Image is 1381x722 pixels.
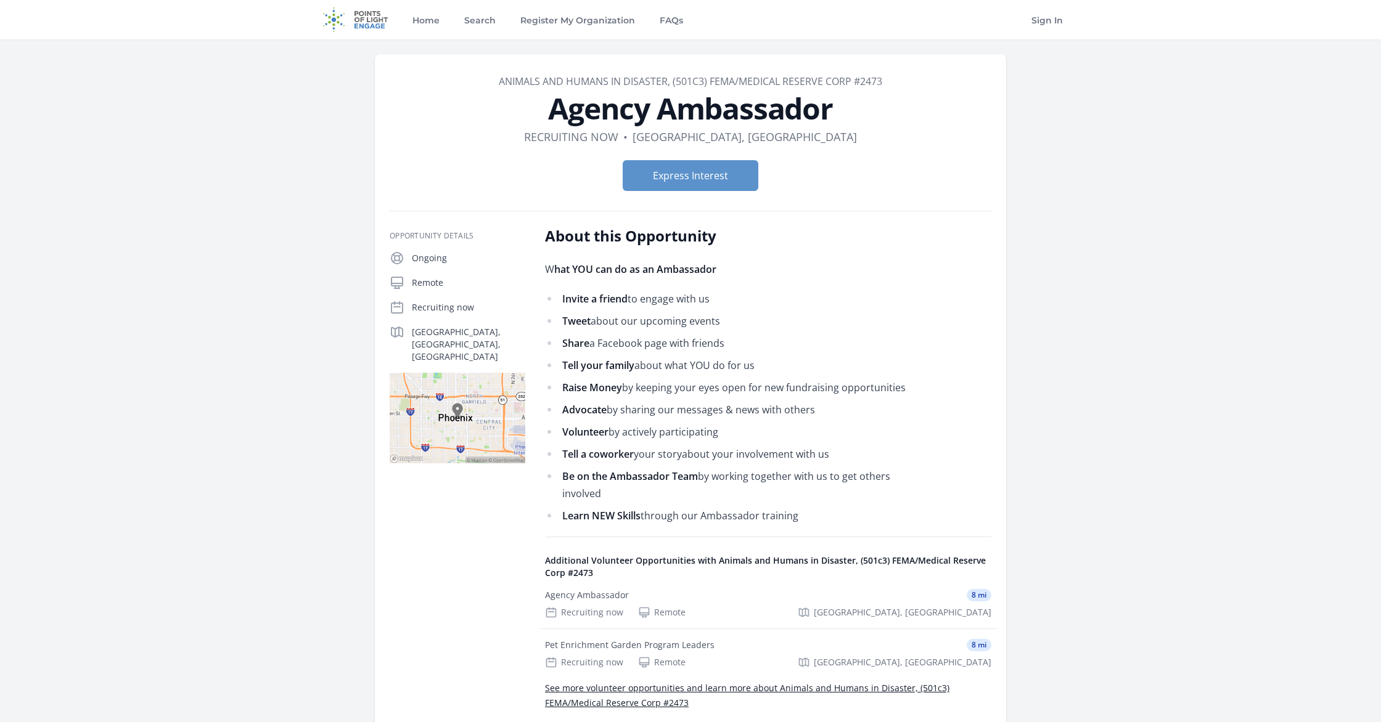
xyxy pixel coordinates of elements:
[545,554,991,579] h4: Additional Volunteer Opportunities with Animals and Humans in Disaster, (501c3) FEMA/Medical Rese...
[545,335,906,352] li: a Facebook page with friends
[814,656,991,668] span: [GEOGRAPHIC_DATA], [GEOGRAPHIC_DATA]
[545,401,906,418] li: by sharing our messages & news with others
[554,262,716,276] strong: hat YOU can do as an Ambassador
[499,75,882,88] a: Animals and Humans in Disaster, (501c3) FEMA/Medical Reserve Corp #2473
[545,357,906,374] li: about what YOU do for us
[390,231,525,241] h3: Opportunity Details
[412,301,525,314] p: Recruiting now
[562,292,628,306] strong: Invite a friend
[545,445,906,463] li: your storyabout your involvement with us
[562,509,641,522] strong: Learn NEW Skills
[545,226,906,246] h2: About this Opportunity
[562,336,589,350] strong: Share
[545,468,906,502] li: by working together with us to get others involved
[814,606,991,619] span: [GEOGRAPHIC_DATA], [GEOGRAPHIC_DATA]
[562,425,609,439] strong: Volunteer
[545,379,906,396] li: by keeping your eyes open for new fundraising opportunities
[412,252,525,264] p: Ongoing
[562,447,634,461] strong: Tell a coworker
[545,290,906,307] li: to engage with us
[545,589,629,601] div: Agency Ambassador
[562,381,622,394] strong: Raise Money
[562,403,607,416] strong: Advocate
[545,656,623,668] div: Recruiting now
[390,373,525,463] img: Map
[562,314,591,328] strong: Tweet
[412,326,525,363] p: [GEOGRAPHIC_DATA], [GEOGRAPHIC_DATA], [GEOGRAPHIC_DATA]
[545,312,906,330] li: about our upcoming events
[967,589,991,601] span: 8 mi
[638,606,686,619] div: Remote
[390,94,991,123] h1: Agency Ambassador
[638,656,686,668] div: Remote
[633,128,857,145] dd: [GEOGRAPHIC_DATA], [GEOGRAPHIC_DATA]
[562,359,634,372] strong: Tell your family
[623,160,758,191] button: Express Interest
[562,469,698,483] strong: Be on the Ambassador Team
[623,128,628,145] div: •
[540,579,996,628] a: Agency Ambassador 8 mi Recruiting now Remote [GEOGRAPHIC_DATA], [GEOGRAPHIC_DATA]
[545,507,906,524] li: through our Ambassador training
[545,639,715,651] div: Pet Enrichment Garden Program Leaders
[545,606,623,619] div: Recruiting now
[540,629,996,678] a: Pet Enrichment Garden Program Leaders 8 mi Recruiting now Remote [GEOGRAPHIC_DATA], [GEOGRAPHIC_D...
[545,261,906,278] p: W
[967,639,991,651] span: 8 mi
[412,277,525,289] p: Remote
[545,682,949,708] a: See more volunteer opportunities and learn more about Animals and Humans in Disaster, (501c3) FEM...
[545,423,906,440] li: by actively participating
[524,128,618,145] dd: Recruiting now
